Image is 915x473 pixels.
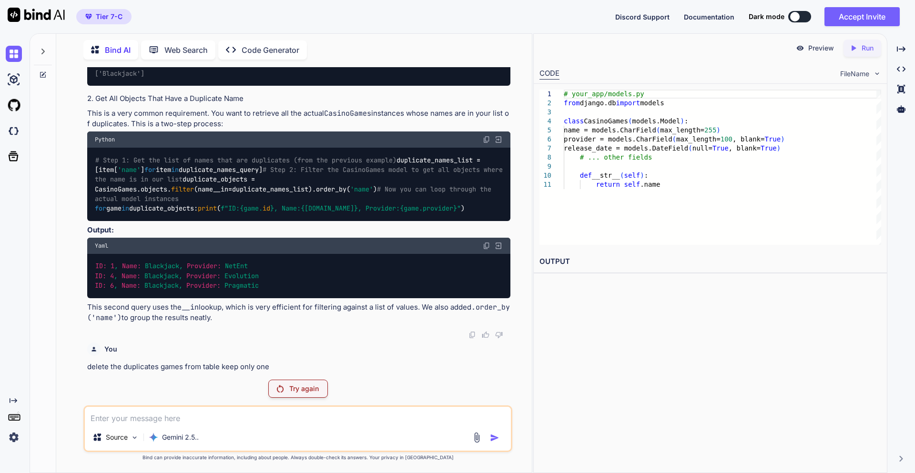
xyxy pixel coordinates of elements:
span: class [564,117,584,125]
button: Discord Support [615,12,670,22]
p: Try again [289,384,319,393]
span: from [564,99,580,107]
code: duplicate_names_list = [item[ ] item duplicate_names_query] (duplicate_names_list) [95,59,492,78]
span: {[DOMAIN_NAME]} [301,204,358,213]
img: like [482,331,489,339]
code: __in [182,302,199,312]
span: ID: [95,281,106,290]
span: self [624,181,640,188]
span: Discord Support [615,13,670,21]
span: .name [640,181,660,188]
span: ) [781,135,784,143]
img: preview [796,44,804,52]
span: , blank= [732,135,764,143]
div: 1 [539,90,551,99]
img: Open in Browser [494,135,503,144]
p: Run [862,43,874,53]
span: Evolution [224,272,259,280]
span: models.Model [632,117,680,125]
div: 3 [539,108,551,117]
span: , [114,281,118,290]
img: chat [6,46,22,62]
span: Provider: [187,262,221,271]
h4: 2. Get All Objects That Have a Duplicate Name [87,93,510,104]
span: Name: [122,281,141,290]
strong: Output: [87,225,114,234]
p: Code Generator [242,44,299,56]
img: copy [468,331,476,339]
span: in [259,60,267,68]
span: Provider: [186,272,221,280]
img: dislike [495,331,503,339]
img: Pick Models [131,433,139,442]
span: release_date = models.DateField [564,144,688,152]
span: Pragmatic [224,281,259,290]
img: darkCloudIdeIcon [6,123,22,139]
button: premiumTier 7-C [76,9,132,24]
span: ) [640,171,644,179]
span: NetEnt [225,262,248,271]
span: 1 [111,262,114,271]
span: ( [656,126,660,134]
img: chevron down [873,70,881,78]
span: FileName [840,69,869,79]
div: 4 [539,117,551,126]
span: True [764,135,781,143]
span: max_length= [660,126,704,134]
span: Python [95,136,115,143]
span: f"ID: , Name: , Provider: " [221,204,461,213]
span: name = models.CharField [564,126,656,134]
img: Bind AI [8,8,65,22]
img: attachment [471,432,482,443]
span: : [644,171,648,179]
span: # your_app/models.py [564,90,644,98]
span: 'name' [350,185,373,193]
img: Retry [277,385,284,392]
span: null= [692,144,712,152]
span: max_length= [676,135,721,143]
img: copy [483,242,490,250]
span: for [95,204,106,213]
span: CasinoGames [584,117,628,125]
div: 6 [539,135,551,144]
span: # Output: ['Blackjack'] [95,60,492,78]
img: icon [490,433,499,443]
span: Name: [122,262,141,271]
span: ( [688,144,692,152]
span: import [616,99,640,107]
span: self [624,171,640,179]
span: # Step 2: Filter the CasinoGames model to get all objects where the name is in our list [95,165,507,183]
img: Open in Browser [494,242,503,250]
div: 10 [539,171,551,180]
span: 255 [704,126,716,134]
code: CasinoGames [324,109,371,118]
p: delete the duplicates games from table keep only one [87,362,510,372]
span: Name: [122,272,141,280]
code: duplicate_names_list = [item[ ] item duplicate_names_query] duplicate_objects = CasinoGames.objec... [95,155,507,214]
span: : [684,117,688,125]
div: 2 [539,99,551,108]
img: settings [6,429,22,445]
span: id [263,204,270,213]
p: This is a very common requirement. You want to retrieve all the actual instances whose names are ... [87,108,510,130]
span: , blank= [728,144,760,152]
span: , [114,272,118,280]
span: Provider: [186,281,221,290]
span: for [144,165,156,174]
span: 'name' [206,60,229,68]
p: Web Search [164,44,208,56]
img: Gemini 2.5 Pro [149,433,158,442]
span: print [198,204,217,213]
span: 100 [720,135,732,143]
span: True [761,144,777,152]
div: 11 [539,180,551,189]
span: ) [776,144,780,152]
div: 7 [539,144,551,153]
img: ai-studio [6,71,22,88]
span: for [233,60,244,68]
span: # Now you can loop through the actual model instances [95,185,495,203]
span: ID: [95,272,106,280]
p: Gemini 2.5.. [162,433,199,442]
span: Blackjack, [145,262,183,271]
span: def [579,171,591,179]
